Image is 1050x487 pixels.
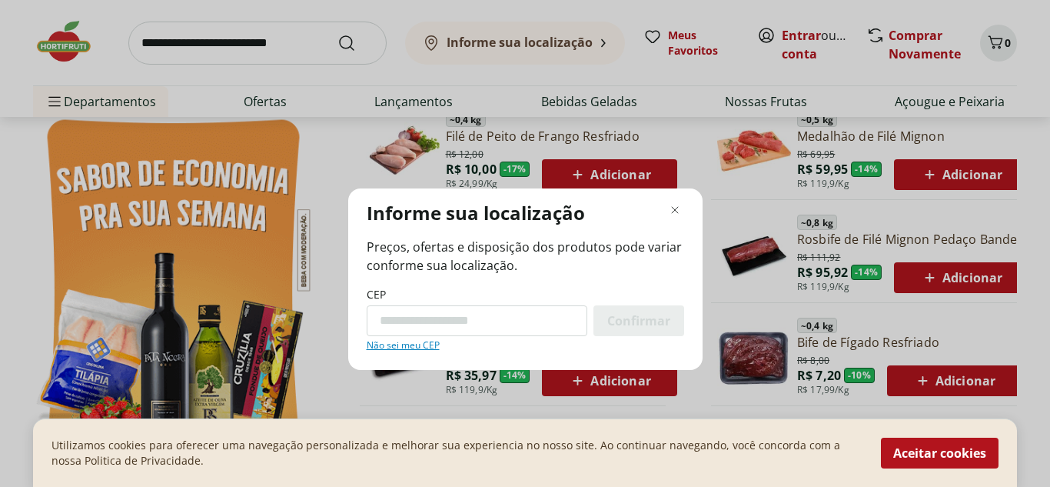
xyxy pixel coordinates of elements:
[367,238,684,275] span: Preços, ofertas e disposição dos produtos pode variar conforme sua localização.
[367,287,386,302] label: CEP
[367,339,440,352] a: Não sei meu CEP
[881,438,998,469] button: Aceitar cookies
[607,315,670,327] span: Confirmar
[348,188,703,370] div: Modal de regionalização
[666,201,684,219] button: Fechar modal de regionalização
[52,438,862,469] p: Utilizamos cookies para oferecer uma navegação personalizada e melhorar sua experiencia no nosso ...
[593,305,684,336] button: Confirmar
[367,201,585,225] p: Informe sua localização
